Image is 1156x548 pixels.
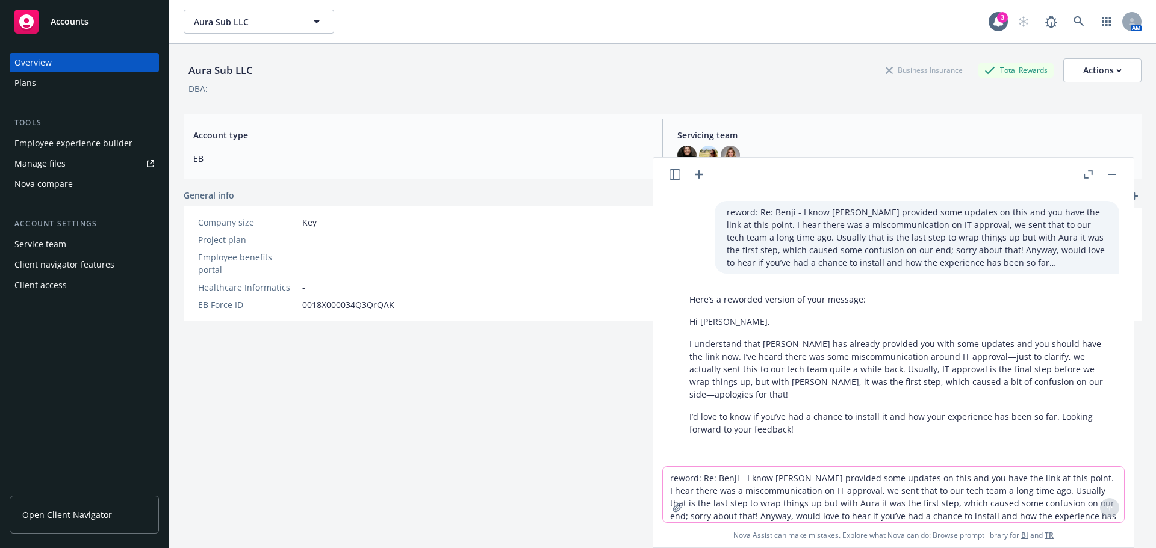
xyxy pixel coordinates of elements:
span: EB [193,152,648,165]
span: Open Client Navigator [22,508,112,521]
span: Servicing team [677,129,1132,141]
span: - [302,257,305,270]
div: Employee benefits portal [198,251,297,276]
div: Service team [14,235,66,254]
a: Switch app [1095,10,1119,34]
img: photo [699,146,718,165]
div: Client navigator features [14,255,114,274]
a: Client navigator features [10,255,159,274]
div: Healthcare Informatics [198,281,297,294]
a: TR [1045,530,1054,540]
a: Search [1067,10,1091,34]
div: Total Rewards [978,63,1054,78]
span: Key [302,216,317,229]
a: Client access [10,276,159,295]
div: Aura Sub LLC [184,63,258,78]
a: add [1127,189,1142,203]
span: 0018X000034Q3QrQAK [302,298,394,311]
div: DBA: - [188,82,211,95]
span: General info [184,189,234,202]
div: Plans [14,73,36,93]
span: - [302,281,305,294]
p: Hi [PERSON_NAME], [689,315,1107,328]
div: Business Insurance [880,63,969,78]
div: Company size [198,216,297,229]
div: Nova compare [14,174,73,194]
div: EB Force ID [198,298,297,311]
a: BI [1021,530,1028,540]
p: I understand that [PERSON_NAME] has already provided you with some updates and you should have th... [689,337,1107,401]
a: Start snowing [1011,10,1036,34]
span: - [302,233,305,246]
a: Nova compare [10,174,159,194]
img: photo [721,146,740,165]
a: Plans [10,73,159,93]
img: photo [677,146,697,165]
div: Tools [10,117,159,129]
a: Service team [10,235,159,254]
span: Nova Assist can make mistakes. Explore what Nova can do: Browse prompt library for and [733,523,1054,547]
span: Account type [193,129,648,141]
span: Aura Sub LLC [194,16,298,28]
a: Report a Bug [1039,10,1063,34]
div: Actions [1083,59,1122,82]
p: Here’s a reworded version of your message: [689,293,1107,306]
a: Employee experience builder [10,134,159,153]
div: Account settings [10,218,159,230]
p: reword: Re: Benji - I know [PERSON_NAME] provided some updates on this and you have the link at t... [727,206,1107,269]
div: Employee experience builder [14,134,132,153]
div: Client access [14,276,67,295]
div: Manage files [14,154,66,173]
button: Actions [1063,58,1142,82]
span: Accounts [51,17,89,26]
div: Project plan [198,233,297,246]
a: Overview [10,53,159,72]
p: I’d love to know if you’ve had a chance to install it and how your experience has been so far. Lo... [689,410,1107,436]
div: 3 [997,12,1008,23]
a: Accounts [10,5,159,38]
a: Manage files [10,154,159,173]
div: Overview [14,53,52,72]
button: Aura Sub LLC [184,10,334,34]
